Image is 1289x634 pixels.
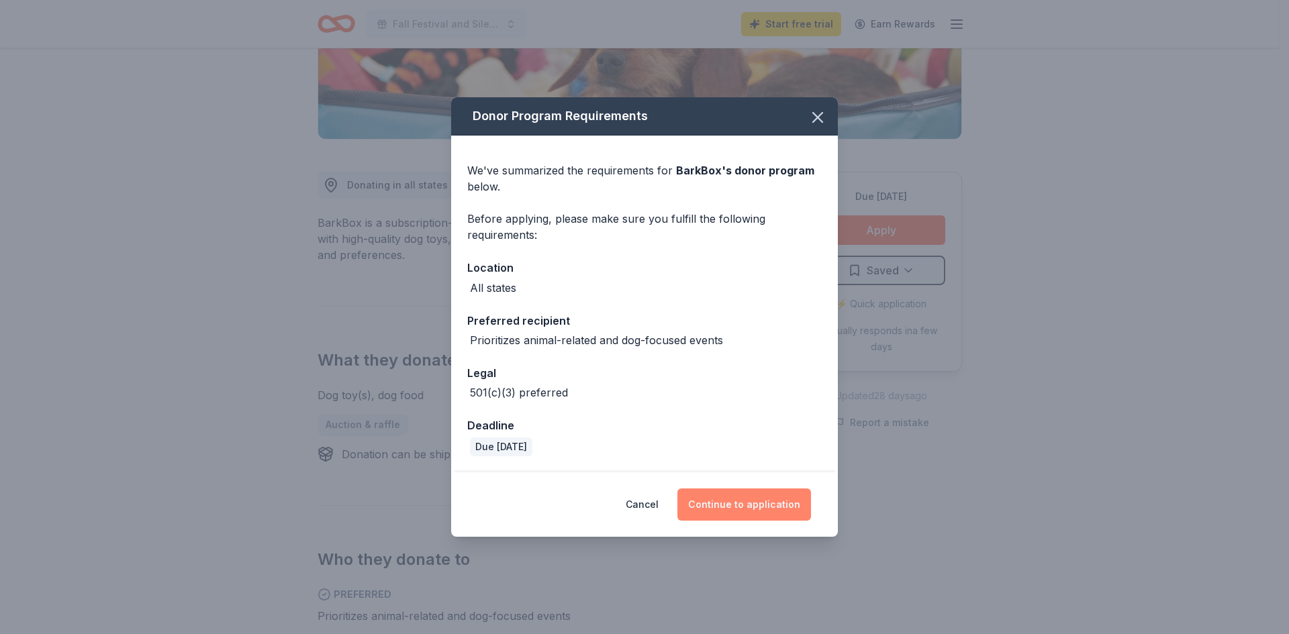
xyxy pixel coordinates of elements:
button: Continue to application [677,488,811,521]
div: Prioritizes animal-related and dog-focused events [470,332,723,348]
div: Location [467,259,822,276]
div: All states [470,280,516,296]
div: Preferred recipient [467,312,822,329]
div: Legal [467,364,822,382]
button: Cancel [626,488,659,521]
div: Donor Program Requirements [451,97,838,136]
div: Before applying, please make sure you fulfill the following requirements: [467,211,822,243]
div: Deadline [467,417,822,434]
span: BarkBox 's donor program [676,164,814,177]
div: We've summarized the requirements for below. [467,162,822,195]
div: 501(c)(3) preferred [470,384,568,401]
div: Due [DATE] [470,437,532,456]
